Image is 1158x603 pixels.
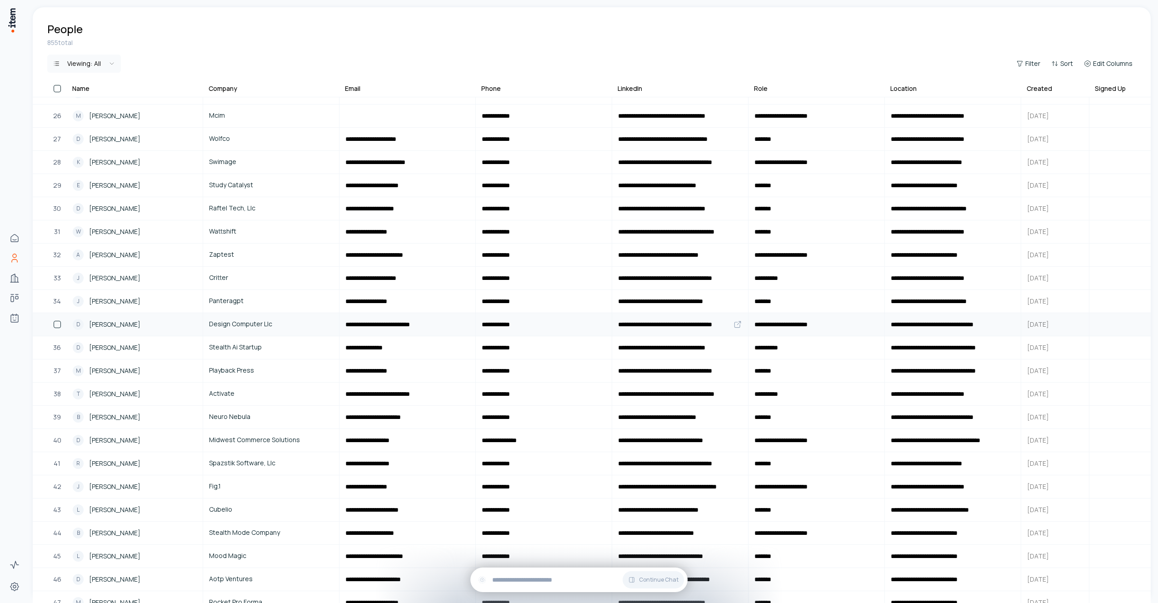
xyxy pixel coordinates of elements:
[73,342,84,353] div: D
[204,499,339,521] a: Cubelio
[204,267,339,289] a: Critter
[345,84,360,93] div: Email
[1060,59,1073,68] span: Sort
[209,342,333,352] span: Stealth Ai Startup
[73,435,84,446] div: D
[67,499,202,521] a: L[PERSON_NAME]
[67,105,202,127] a: M[PERSON_NAME]
[73,528,84,538] div: B
[53,505,61,515] span: 43
[204,105,339,127] a: Mcim
[73,458,84,469] div: R
[209,134,333,144] span: Wolfco
[89,319,140,329] span: [PERSON_NAME]
[1080,57,1136,70] button: Edit Columns
[5,578,24,596] a: Settings
[67,128,202,150] a: D[PERSON_NAME]
[73,180,84,191] div: E
[67,383,202,405] a: T[PERSON_NAME]
[209,296,333,306] span: Panteragpt
[204,406,339,428] a: Neuro Nebula
[89,551,140,561] span: [PERSON_NAME]
[53,574,61,584] span: 46
[67,174,202,196] a: E[PERSON_NAME]
[1027,84,1052,93] div: Created
[89,296,140,306] span: [PERSON_NAME]
[204,221,339,243] a: Wattshift
[73,365,84,376] div: M
[73,273,84,284] div: J
[53,412,61,422] span: 39
[5,269,24,287] a: Companies
[209,574,333,584] span: Aotp Ventures
[209,84,237,93] div: Company
[5,309,24,327] a: Agents
[754,84,768,93] div: Role
[54,227,60,237] span: 31
[67,568,202,590] a: D[PERSON_NAME]
[67,360,202,382] a: M[PERSON_NAME]
[53,111,61,121] span: 26
[204,545,339,567] a: Mood Magic
[89,111,140,121] span: [PERSON_NAME]
[47,22,83,36] h1: People
[89,505,140,515] span: [PERSON_NAME]
[67,453,202,474] a: R[PERSON_NAME]
[89,273,140,283] span: [PERSON_NAME]
[89,366,140,376] span: [PERSON_NAME]
[1093,59,1133,68] span: Edit Columns
[73,551,84,562] div: L
[54,389,61,399] span: 38
[1095,84,1126,93] div: Signed Up
[73,110,84,121] div: M
[5,229,24,247] a: Home
[53,435,61,445] span: 40
[73,157,84,168] div: K
[67,290,202,312] a: J[PERSON_NAME]
[89,435,140,445] span: [PERSON_NAME]
[204,314,339,335] a: Design Computer Llc
[67,198,202,219] a: D[PERSON_NAME]
[209,528,333,538] span: Stealth Mode Company
[204,522,339,544] a: Stealth Mode Company
[204,476,339,498] a: Fig.1
[67,476,202,498] a: J[PERSON_NAME]
[67,406,202,428] a: B[PERSON_NAME]
[89,458,140,468] span: [PERSON_NAME]
[89,528,140,538] span: [PERSON_NAME]
[1025,59,1040,68] span: Filter
[209,551,333,561] span: Mood Magic
[204,337,339,359] a: Stealth Ai Startup
[53,551,61,561] span: 45
[204,151,339,173] a: Swimage
[67,244,202,266] a: A[PERSON_NAME]
[209,435,333,445] span: Midwest Commerce Solutions
[470,568,688,592] div: Continue Chat
[73,481,84,492] div: J
[639,576,679,583] span: Continue Chat
[67,59,101,68] div: Viewing:
[204,453,339,474] a: Spazstik Software, Llc
[53,250,61,260] span: 32
[67,337,202,359] a: D[PERSON_NAME]
[89,134,140,144] span: [PERSON_NAME]
[209,389,333,399] span: Activate
[53,134,61,144] span: 27
[204,244,339,266] a: Zaptest
[54,273,61,283] span: 33
[73,574,84,585] div: D
[209,226,333,236] span: Wattshift
[89,180,140,190] span: [PERSON_NAME]
[53,204,61,214] span: 30
[204,290,339,312] a: Panteragpt
[73,296,84,307] div: J
[89,389,140,399] span: [PERSON_NAME]
[623,571,684,588] button: Continue Chat
[89,412,140,422] span: [PERSON_NAME]
[204,360,339,382] a: Playback Press
[53,157,61,167] span: 28
[47,38,1136,47] div: 855 total
[209,458,333,468] span: Spazstik Software, Llc
[204,429,339,451] a: Midwest Commerce Solutions
[67,314,202,335] a: D[PERSON_NAME]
